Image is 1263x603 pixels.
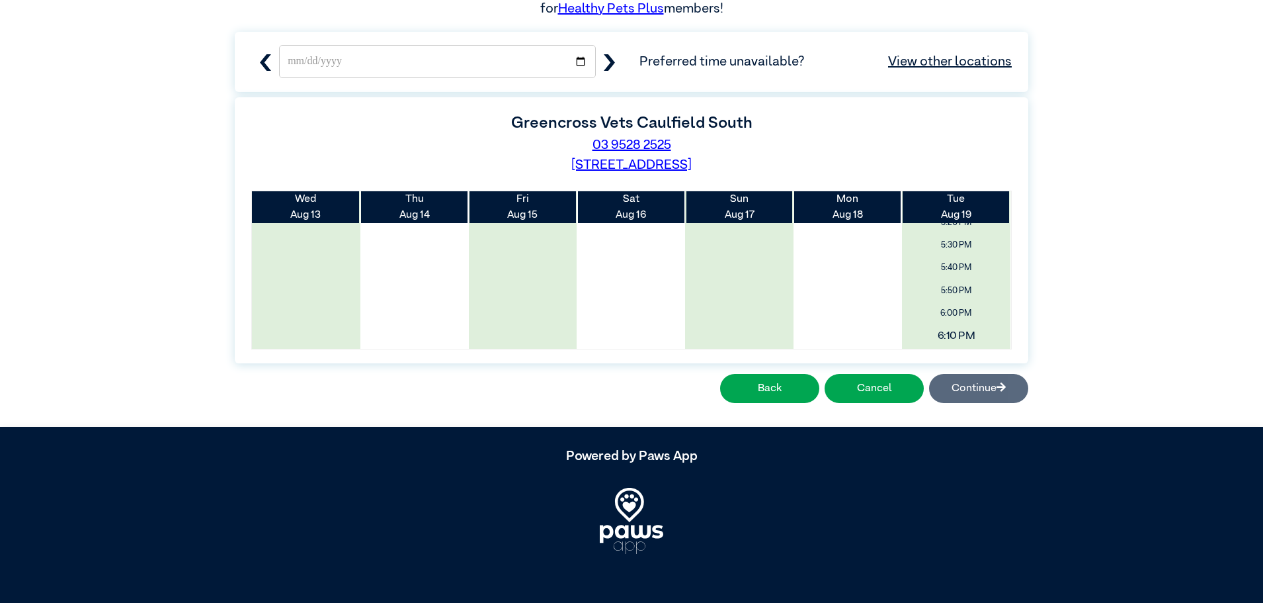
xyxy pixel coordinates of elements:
button: Back [720,374,819,403]
span: 5:50 PM [907,281,1006,301]
span: 5:30 PM [907,236,1006,255]
a: 03 9528 2525 [592,138,671,152]
span: 6:10 PM [891,324,1020,349]
button: Cancel [825,374,924,403]
span: 5:40 PM [907,258,1006,277]
th: Aug 17 [685,191,794,223]
span: 6:00 PM [907,304,1006,323]
span: Preferred time unavailable? [639,52,1012,71]
th: Aug 14 [360,191,469,223]
th: Aug 19 [902,191,1010,223]
a: View other locations [888,52,1012,71]
a: Healthy Pets Plus [558,2,664,15]
img: PawsApp [600,488,663,554]
a: [STREET_ADDRESS] [571,158,692,171]
label: Greencross Vets Caulfield South [511,115,753,131]
th: Aug 18 [794,191,902,223]
th: Aug 15 [469,191,577,223]
th: Aug 16 [577,191,685,223]
h5: Powered by Paws App [235,448,1028,464]
th: Aug 13 [252,191,360,223]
